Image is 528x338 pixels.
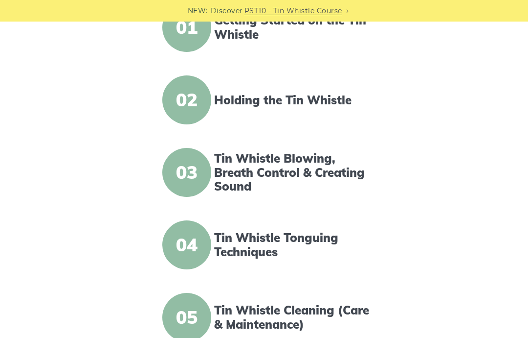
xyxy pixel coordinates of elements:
[162,75,211,124] span: 02
[244,5,342,17] a: PST10 - Tin Whistle Course
[162,220,211,269] span: 04
[188,5,208,17] span: NEW:
[214,303,371,332] a: Tin Whistle Cleaning (Care & Maintenance)
[162,148,211,197] span: 03
[214,13,371,42] a: Getting Started on the Tin Whistle
[162,3,211,52] span: 01
[214,93,371,107] a: Holding the Tin Whistle
[214,151,371,193] a: Tin Whistle Blowing, Breath Control & Creating Sound
[211,5,243,17] span: Discover
[214,231,371,259] a: Tin Whistle Tonguing Techniques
